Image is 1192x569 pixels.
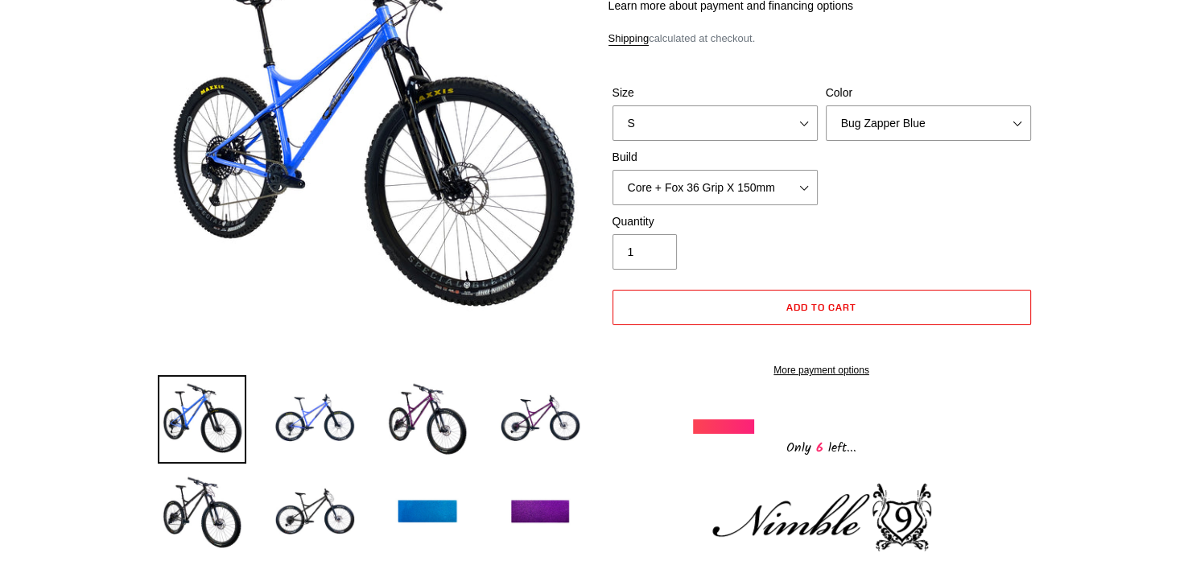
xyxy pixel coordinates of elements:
[383,375,472,464] img: Load image into Gallery viewer, NIMBLE 9 - Complete Bike
[612,85,818,101] label: Size
[158,375,246,464] img: Load image into Gallery viewer, NIMBLE 9 - Complete Bike
[496,375,584,464] img: Load image into Gallery viewer, NIMBLE 9 - Complete Bike
[608,32,650,46] a: Shipping
[158,468,246,557] img: Load image into Gallery viewer, NIMBLE 9 - Complete Bike
[270,468,359,557] img: Load image into Gallery viewer, NIMBLE 9 - Complete Bike
[612,149,818,166] label: Build
[383,468,472,557] img: Load image into Gallery viewer, NIMBLE 9 - Complete Bike
[693,434,951,459] div: Only left...
[270,375,359,464] img: Load image into Gallery viewer, NIMBLE 9 - Complete Bike
[811,438,828,458] span: 6
[612,363,1031,377] a: More payment options
[786,301,856,313] span: Add to cart
[496,468,584,557] img: Load image into Gallery viewer, NIMBLE 9 - Complete Bike
[612,213,818,230] label: Quantity
[608,31,1035,47] div: calculated at checkout.
[612,290,1031,325] button: Add to cart
[826,85,1031,101] label: Color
